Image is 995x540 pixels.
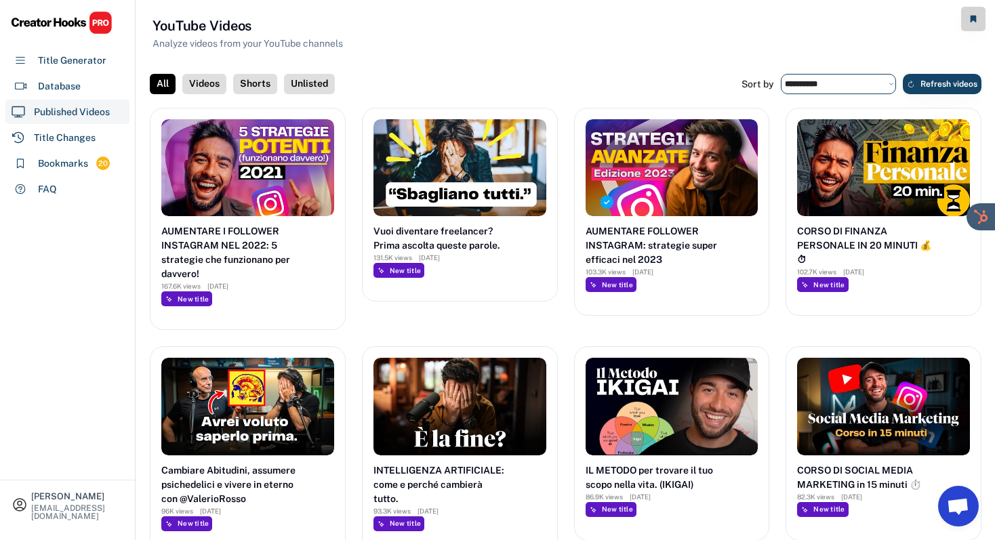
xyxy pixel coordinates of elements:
div: 102.7K views [797,267,836,277]
img: hqdefault.jpg [161,119,334,216]
div: New title [602,281,633,289]
img: MagicMajor%20%282%29.svg [589,281,597,289]
img: MagicMajor%20%282%29.svg [377,520,385,528]
div: 131.5K views [373,253,412,263]
div: [PERSON_NAME] [31,492,123,501]
div: AUMENTARE I FOLLOWER INSTAGRAM NEL 2022: 5 strategie che funzionano per davvero! [161,224,297,281]
div: FAQ [38,182,57,196]
img: MagicMajor%20%282%29.svg [589,505,597,514]
div: 103.3K views [586,267,626,277]
div: Database [38,79,81,94]
img: MagicMajor%20%282%29.svg [165,295,173,303]
div: [DATE] [632,267,653,277]
div: Videos [182,74,226,94]
img: CHPRO%20Logo.svg [11,11,113,35]
img: MagicMajor%20%282%29.svg [377,266,385,274]
a: Aprire la chat [938,486,979,526]
img: hqdefault.jpg [797,119,970,216]
div: Title Changes [34,131,96,145]
div: [DATE] [630,492,651,502]
button: Refresh videos [903,74,981,94]
div: Title Generator [38,54,106,68]
div: 82.3K views [797,492,834,502]
div: New title [178,295,209,304]
div: 86.9K views [586,492,623,502]
img: MagicMajor%20%282%29.svg [800,505,809,514]
h3: YouTube Videos [153,16,251,35]
img: hqdefault.jpg [373,358,546,455]
img: hqdefault.jpg [586,119,758,216]
div: CORSO DI FINANZA PERSONALE IN 20 MINUTI 💰⏱ [797,224,933,267]
div: New title [813,505,845,514]
div: [DATE] [841,492,862,502]
span: Refresh videos [920,80,977,88]
div: Shorts [233,74,277,94]
img: MagicMajor%20%282%29.svg [800,281,809,289]
div: Vuoi diventare freelancer? Prima ascolta queste parole. [373,224,509,253]
div: All [150,74,176,94]
div: New title [390,266,421,275]
img: hqdefault.jpg [586,358,758,455]
div: Bookmarks [38,157,88,171]
div: AUMENTARE FOLLOWER INSTAGRAM: strategie super efficaci nel 2023 [586,224,721,267]
div: Analyze videos from your YouTube channels [153,37,343,51]
img: hqdefault.jpg [797,358,970,455]
div: 93.3K views [373,506,411,516]
div: [DATE] [419,253,440,263]
div: New title [813,281,845,289]
div: New title [390,519,421,528]
div: Sort by [742,79,774,89]
img: MagicMajor%20%282%29.svg [165,520,173,528]
div: [EMAIL_ADDRESS][DOMAIN_NAME] [31,504,123,520]
div: [DATE] [843,267,864,277]
div: CORSO DI SOCIAL MEDIA MARKETING in 15 minuti ⏱️ [797,463,933,492]
div: 20 [96,158,110,169]
img: hqdefault.jpg [161,358,334,455]
div: [DATE] [418,506,439,516]
div: New title [602,505,633,514]
div: New title [178,519,209,528]
div: [DATE] [207,281,228,291]
div: IL METODO per trovare il tuo scopo nella vita. (IKIGAI) [586,463,721,492]
div: 96K views [161,506,193,516]
div: Cambiare Abitudini, assumere psichedelici e vivere in eterno con @ValerioRosso [161,463,297,506]
div: [DATE] [200,506,221,516]
div: 167.6K views [161,281,201,291]
div: Unlisted [284,74,335,94]
div: Published Videos [34,105,110,119]
div: INTELLIGENZA ARTIFICIALE: come e perché cambierà tutto. [373,463,509,506]
img: hqdefault.jpg [373,119,546,216]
